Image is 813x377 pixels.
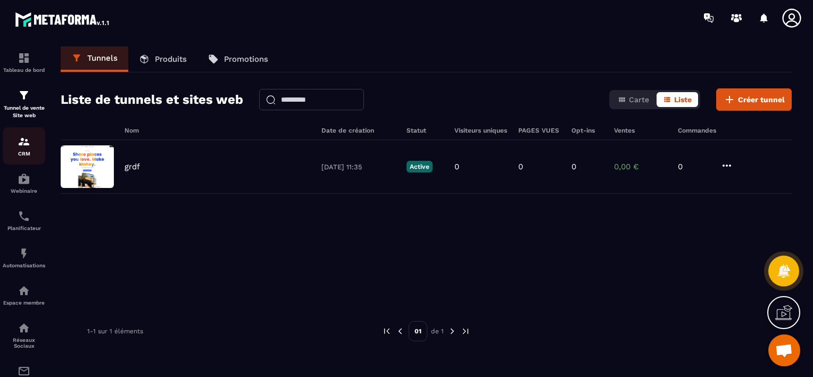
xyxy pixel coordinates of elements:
[61,89,243,110] h2: Liste de tunnels et sites web
[3,104,45,119] p: Tunnel de vente Site web
[128,46,197,72] a: Produits
[3,337,45,349] p: Réseaux Sociaux
[3,202,45,239] a: schedulerschedulerPlanificateur
[678,127,716,134] h6: Commandes
[571,127,603,134] h6: Opt-ins
[674,95,692,104] span: Liste
[3,314,45,357] a: social-networksocial-networkRéseaux Sociaux
[3,151,45,157] p: CRM
[768,334,800,366] div: Ouvrir le chat
[409,321,427,341] p: 01
[571,162,576,171] p: 0
[678,162,710,171] p: 0
[3,127,45,165] a: formationformationCRM
[3,276,45,314] a: automationsautomationsEspace membre
[61,46,128,72] a: Tunnels
[395,326,405,336] img: prev
[18,322,30,334] img: social-network
[614,127,667,134] h6: Ventes
[407,127,444,134] h6: Statut
[738,94,785,105] span: Créer tunnel
[614,162,667,171] p: 0,00 €
[61,145,114,188] img: image
[87,53,118,63] p: Tunnels
[657,92,698,107] button: Liste
[611,92,656,107] button: Carte
[518,162,523,171] p: 0
[454,127,508,134] h6: Visiteurs uniques
[3,225,45,231] p: Planificateur
[3,67,45,73] p: Tableau de bord
[197,46,279,72] a: Promotions
[3,44,45,81] a: formationformationTableau de bord
[18,210,30,223] img: scheduler
[87,327,143,335] p: 1-1 sur 1 éléments
[321,127,396,134] h6: Date de création
[382,326,392,336] img: prev
[125,162,140,171] p: grdf
[321,163,396,171] p: [DATE] 11:35
[716,88,792,111] button: Créer tunnel
[454,162,459,171] p: 0
[447,326,457,336] img: next
[18,135,30,148] img: formation
[125,127,311,134] h6: Nom
[3,165,45,202] a: automationsautomationsWebinaire
[3,239,45,276] a: automationsautomationsAutomatisations
[407,161,433,173] p: Active
[18,173,30,185] img: automations
[3,188,45,194] p: Webinaire
[431,327,444,335] p: de 1
[15,10,111,29] img: logo
[18,89,30,102] img: formation
[18,284,30,297] img: automations
[518,127,561,134] h6: PAGES VUES
[3,81,45,127] a: formationformationTunnel de vente Site web
[18,247,30,260] img: automations
[18,52,30,64] img: formation
[629,95,649,104] span: Carte
[3,300,45,306] p: Espace membre
[3,263,45,268] p: Automatisations
[155,54,187,64] p: Produits
[461,326,470,336] img: next
[224,54,268,64] p: Promotions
